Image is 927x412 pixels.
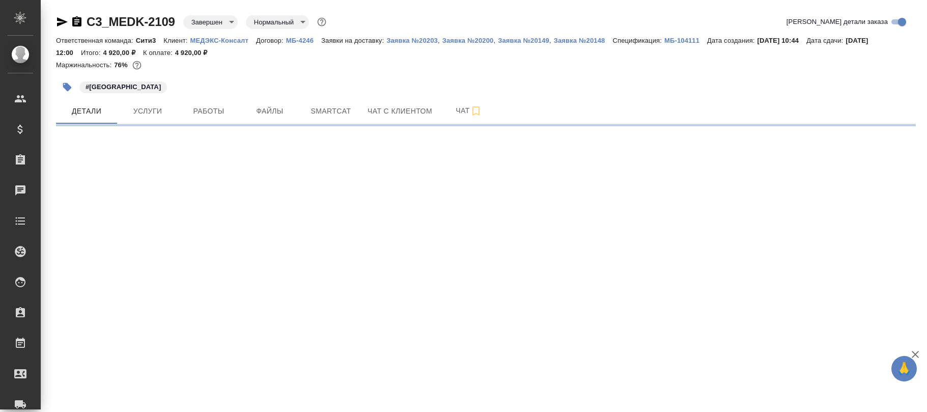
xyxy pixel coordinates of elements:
p: #[GEOGRAPHIC_DATA] [86,82,161,92]
div: Завершен [183,15,238,29]
button: Заявка №20200 [442,36,494,46]
p: 4 920,00 ₽ [175,49,215,57]
span: Файлы [245,105,294,118]
a: МБ-4246 [286,36,321,44]
p: Спецификация: [612,37,664,44]
a: C3_MEDK-2109 [87,15,175,29]
span: Smartcat [306,105,355,118]
span: [PERSON_NAME] детали заказа [786,17,888,27]
button: Скопировать ссылку для ЯМессенджера [56,16,68,28]
button: Завершен [188,18,226,26]
p: Ответственная команда: [56,37,136,44]
p: Заявка №20203 [386,37,438,44]
p: МБ-104111 [664,37,707,44]
p: 76% [114,61,130,69]
span: Чат с клиентом [368,105,432,118]
p: К оплате: [143,49,175,57]
svg: Подписаться [470,105,482,117]
p: МЕДЭКС-Консалт [190,37,256,44]
a: МБ-104111 [664,36,707,44]
p: , [493,37,498,44]
a: МЕДЭКС-Консалт [190,36,256,44]
p: Клиент: [163,37,190,44]
button: Скопировать ссылку [71,16,83,28]
p: , [438,37,442,44]
span: Чат [444,104,493,117]
p: 4 920,00 ₽ [103,49,143,57]
span: 🙏 [895,358,913,379]
p: Заявка №20148 [554,37,613,44]
p: Заявка №20149 [498,37,549,44]
p: Дата создания: [707,37,757,44]
p: [DATE] 10:44 [757,37,807,44]
p: Итого: [81,49,103,57]
button: 969.60 RUB; [130,59,144,72]
button: Нормальный [251,18,297,26]
p: Дата сдачи: [806,37,846,44]
p: Договор: [256,37,286,44]
div: Завершен [246,15,309,29]
span: Китай [78,82,168,91]
span: Услуги [123,105,172,118]
button: 🙏 [891,356,917,381]
p: МБ-4246 [286,37,321,44]
button: Заявка №20149 [498,36,549,46]
p: Сити3 [136,37,164,44]
p: Заявка №20200 [442,37,494,44]
p: Заявки на доставку: [321,37,386,44]
button: Добавить тэг [56,76,78,98]
button: Доп статусы указывают на важность/срочность заказа [315,15,328,29]
span: Детали [62,105,111,118]
p: , [549,37,554,44]
button: Заявка №20148 [554,36,613,46]
span: Работы [184,105,233,118]
p: Маржинальность: [56,61,114,69]
button: Заявка №20203 [386,36,438,46]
